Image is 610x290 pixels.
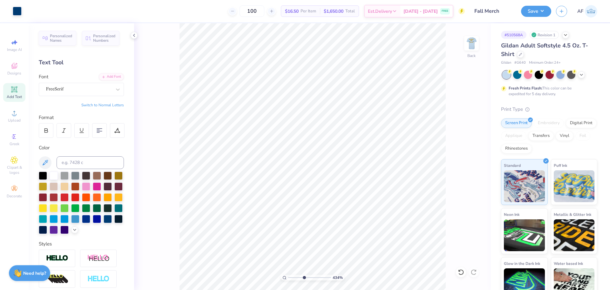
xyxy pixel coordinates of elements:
span: Total [345,8,355,15]
div: Foil [575,131,590,141]
div: Screen Print [501,118,532,128]
img: Neon Ink [504,219,545,251]
span: Upload [8,118,21,123]
span: Designs [7,71,21,76]
span: FREE [442,9,448,13]
span: Image AI [7,47,22,52]
span: AF [577,8,583,15]
div: Digital Print [566,118,597,128]
span: Decorate [7,194,22,199]
div: Add Font [99,73,124,81]
span: Personalized Numbers [93,34,116,43]
span: [DATE] - [DATE] [403,8,438,15]
button: Save [521,6,551,17]
span: Gildan Adult Softstyle 4.5 Oz. T-Shirt [501,42,588,58]
span: Greek [10,141,19,146]
input: – – [240,5,264,17]
div: # 510568A [501,31,526,39]
span: Neon Ink [504,211,519,218]
img: Stroke [46,255,68,262]
a: AF [577,5,597,18]
div: Vinyl [556,131,573,141]
input: e.g. 7428 c [57,156,124,169]
div: Transfers [528,131,554,141]
span: Est. Delivery [368,8,392,15]
div: Format [39,114,125,121]
img: Metallic & Glitter Ink [554,219,595,251]
span: 434 % [333,275,343,280]
img: Back [465,37,478,50]
span: Minimum Order: 24 + [529,60,561,66]
img: Negative Space [87,275,110,283]
div: This color can be expedited for 5 day delivery. [509,85,587,97]
span: Clipart & logos [3,165,25,175]
span: Add Text [7,94,22,99]
button: Switch to Normal Letters [81,103,124,108]
span: $1,650.00 [324,8,343,15]
span: Personalized Names [50,34,72,43]
div: Back [467,53,476,59]
strong: Fresh Prints Flash: [509,86,542,91]
div: Text Tool [39,58,124,67]
img: Puff Ink [554,170,595,202]
span: Gildan [501,60,511,66]
span: Water based Ink [554,260,583,267]
div: Embroidery [534,118,564,128]
input: Untitled Design [470,5,516,18]
span: # G640 [514,60,526,66]
div: Styles [39,240,124,248]
img: 3d Illusion [46,274,68,284]
span: Glow in the Dark Ink [504,260,540,267]
span: Per Item [301,8,316,15]
div: Revision 1 [530,31,559,39]
img: Shadow [87,254,110,262]
div: Rhinestones [501,144,532,153]
span: $16.50 [285,8,299,15]
strong: Need help? [23,270,46,276]
span: Puff Ink [554,162,567,169]
div: Print Type [501,106,597,113]
img: Standard [504,170,545,202]
label: Font [39,73,48,81]
span: Standard [504,162,521,169]
span: Metallic & Glitter Ink [554,211,591,218]
img: Ana Francesca Bustamante [585,5,597,18]
div: Applique [501,131,526,141]
div: Color [39,144,124,152]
